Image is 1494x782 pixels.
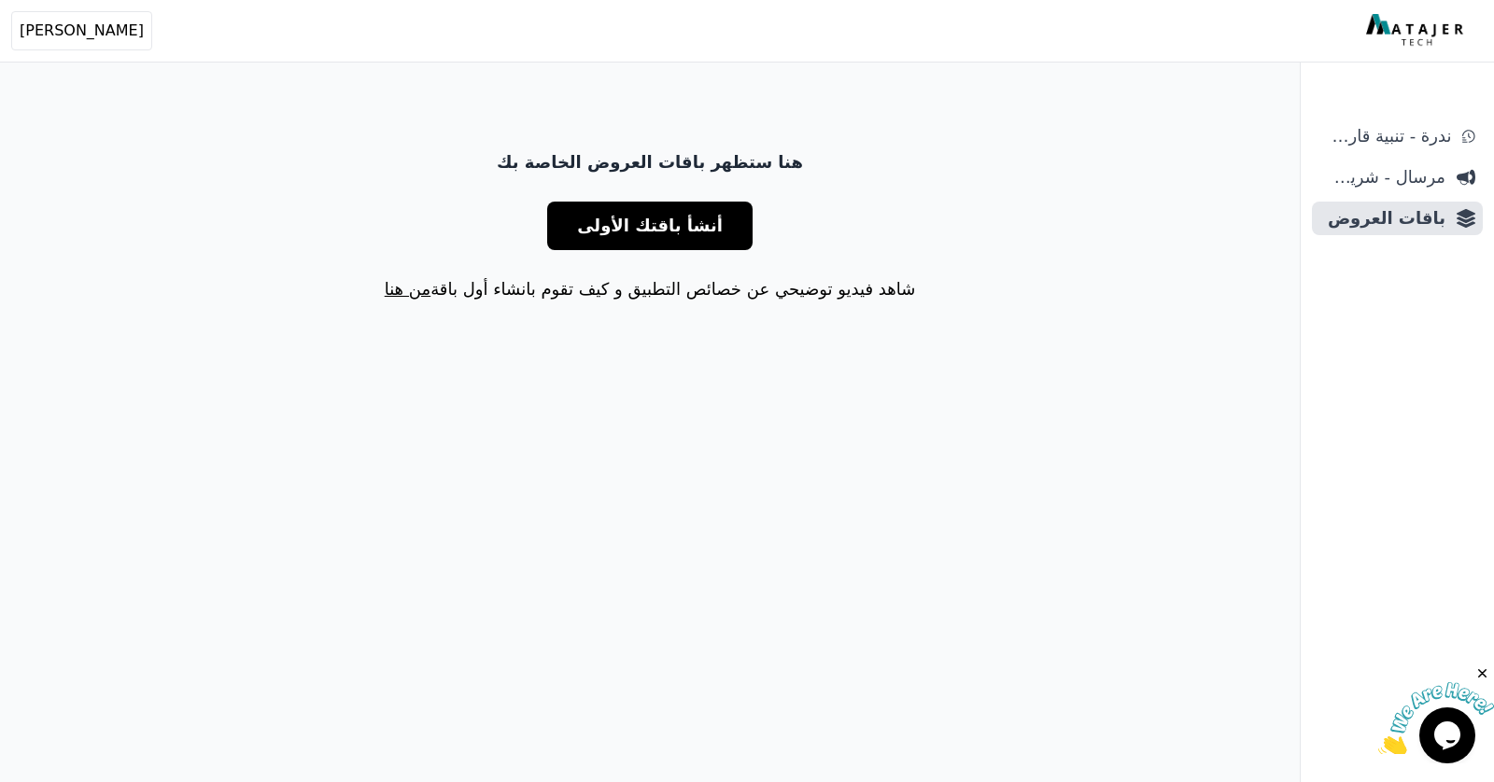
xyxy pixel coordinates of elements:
[1319,205,1445,231] span: باقات العروض
[1378,665,1494,754] iframe: chat widget
[1319,123,1451,149] span: ندرة - تنبية قارب علي النفاذ
[97,276,1203,302] p: شاهد فيديو توضيحي عن خصائص التطبيق و كيف تقوم بانشاء أول باقة
[20,20,144,42] span: [PERSON_NAME]
[1366,14,1468,48] img: MatajerTech Logo
[385,279,430,299] a: من هنا
[11,11,152,50] button: [PERSON_NAME]
[547,202,753,250] button: أنشأ باقتك الأولى
[97,149,1203,175] p: هنا ستظهر باقات العروض الخاصة بك
[577,213,723,239] span: أنشأ باقتك الأولى
[1319,164,1445,190] span: مرسال - شريط دعاية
